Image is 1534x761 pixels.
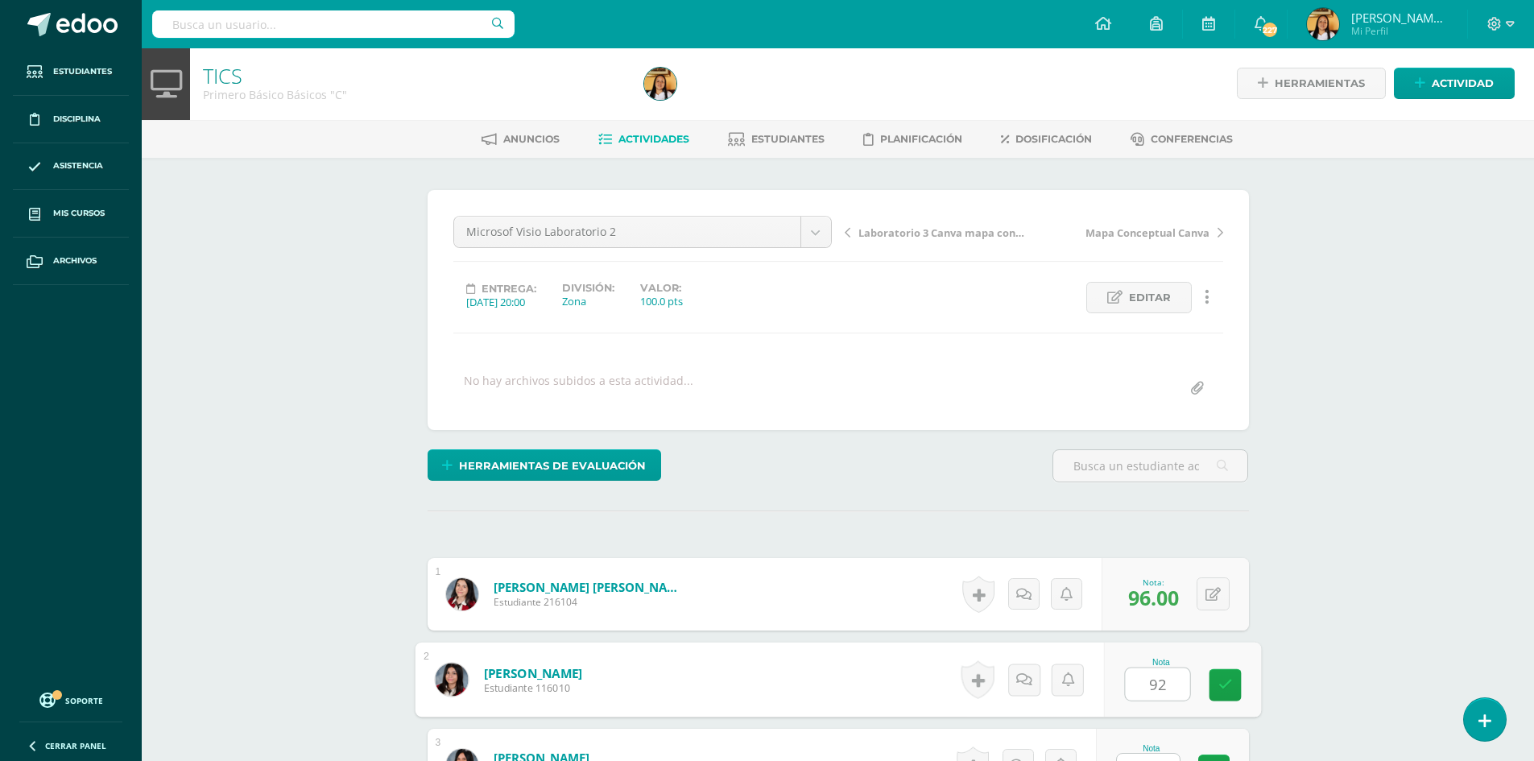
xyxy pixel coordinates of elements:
[618,133,689,145] span: Actividades
[1128,577,1179,588] div: Nota:
[13,48,129,96] a: Estudiantes
[640,294,683,308] div: 100.0 pts
[454,217,831,247] a: Microsof Visio Laboratorio 2
[1124,658,1197,667] div: Nota
[1394,68,1515,99] a: Actividad
[503,133,560,145] span: Anuncios
[65,695,103,706] span: Soporte
[203,64,625,87] h1: TICS
[446,578,478,610] img: 6e63f548a17819a8f7e4cd43010ba56b.png
[751,133,825,145] span: Estudiantes
[53,254,97,267] span: Archivos
[562,282,614,294] label: División:
[1001,126,1092,152] a: Dosificación
[459,451,646,481] span: Herramientas de evaluación
[1015,133,1092,145] span: Dosificación
[1053,450,1247,482] input: Busca un estudiante aquí...
[152,10,515,38] input: Busca un usuario...
[53,113,101,126] span: Disciplina
[45,740,106,751] span: Cerrar panel
[482,283,536,295] span: Entrega:
[13,238,129,285] a: Archivos
[494,595,687,609] span: Estudiante 216104
[644,68,676,100] img: c517f0cd6759b2ea1094bfa833b65fc4.png
[19,689,122,710] a: Soporte
[1151,133,1233,145] span: Conferencias
[13,190,129,238] a: Mis cursos
[863,126,962,152] a: Planificación
[13,96,129,143] a: Disciplina
[428,449,661,481] a: Herramientas de evaluación
[1034,224,1223,240] a: Mapa Conceptual Canva
[1125,668,1189,701] input: 0-100.0
[1116,744,1187,753] div: Nota
[1129,283,1171,312] span: Editar
[494,579,687,595] a: [PERSON_NAME] [PERSON_NAME]
[598,126,689,152] a: Actividades
[1128,584,1179,611] span: 96.00
[464,373,693,404] div: No hay archivos subidos a esta actividad...
[13,143,129,191] a: Asistencia
[203,62,242,89] a: TICS
[482,126,560,152] a: Anuncios
[880,133,962,145] span: Planificación
[466,217,788,247] span: Microsof Visio Laboratorio 2
[845,224,1034,240] a: Laboratorio 3 Canva mapa conceptual
[562,294,614,308] div: Zona
[1432,68,1494,98] span: Actividad
[1307,8,1339,40] img: c517f0cd6759b2ea1094bfa833b65fc4.png
[640,282,683,294] label: Valor:
[1261,21,1279,39] span: 227
[858,225,1029,240] span: Laboratorio 3 Canva mapa conceptual
[1275,68,1365,98] span: Herramientas
[728,126,825,152] a: Estudiantes
[1085,225,1209,240] span: Mapa Conceptual Canva
[483,681,582,696] span: Estudiante 116010
[483,664,582,681] a: [PERSON_NAME]
[1351,24,1448,38] span: Mi Perfil
[53,159,103,172] span: Asistencia
[466,295,536,309] div: [DATE] 20:00
[1131,126,1233,152] a: Conferencias
[1351,10,1448,26] span: [PERSON_NAME][US_STATE]
[203,87,625,102] div: Primero Básico Básicos 'C'
[53,207,105,220] span: Mis cursos
[1237,68,1386,99] a: Herramientas
[435,663,468,696] img: 4ca1522ed7c87726375a3b30711db035.png
[53,65,112,78] span: Estudiantes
